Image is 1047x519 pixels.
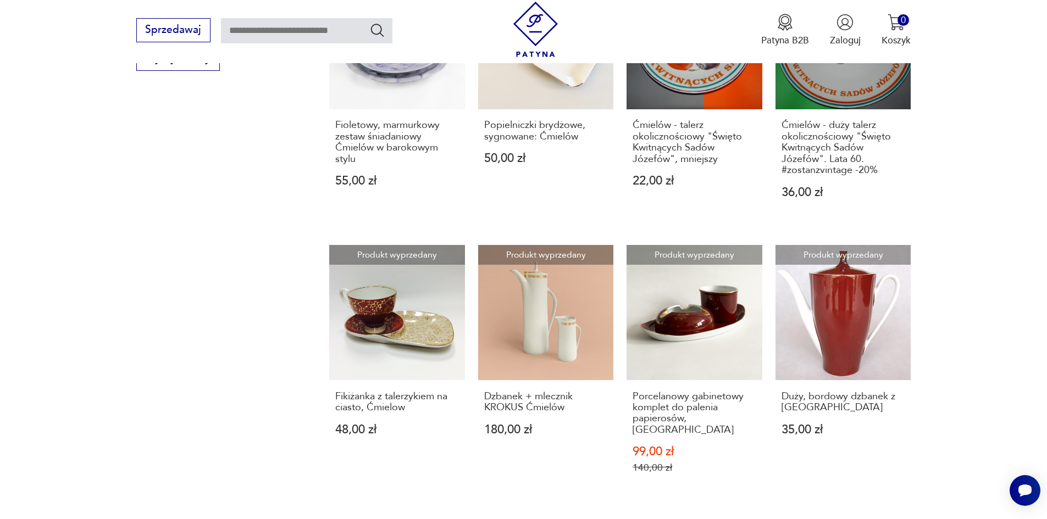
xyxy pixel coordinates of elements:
div: 0 [898,14,909,26]
h3: Ćmielów - talerz okolicznościowy "Święto Kwitnących Sadów Józefów", mniejszy [633,120,756,165]
h3: Fikiżanka z talerzykiem na ciasto, Ćmielow [335,391,459,414]
p: Zaloguj [830,34,861,47]
h3: Ćmielów - duży talerz okolicznościowy "Święto Kwitnących Sadów Józefów". Lata 60. #zostanzvintage... [782,120,905,176]
p: 22,00 zł [633,175,756,187]
p: 36,00 zł [782,187,905,198]
a: Produkt wyprzedanyFikiżanka z talerzykiem na ciasto, ĆmielowFikiżanka z talerzykiem na ciasto, Ćm... [329,245,465,499]
p: 48,00 zł [335,424,459,436]
p: 99,00 zł [633,446,756,457]
img: Ikona medalu [777,14,794,31]
h3: Popielniczki brydżowe, sygnowane: Ćmielów [484,120,608,142]
a: Produkt wyprzedanyDzbanek + mlecznik KROKUS ĆmielówDzbanek + mlecznik KROKUS Ćmielów180,00 zł [478,245,614,499]
button: Patyna B2B [761,14,809,47]
a: Produkt wyprzedanyDuży, bordowy dzbanek z ĆmielowaDuży, bordowy dzbanek z [GEOGRAPHIC_DATA]35,00 zł [775,245,911,499]
p: Patyna B2B [761,34,809,47]
a: Produkt wyprzedanyPorcelanowy gabinetowy komplet do palenia papierosów, ĆmielówPorcelanowy gabine... [627,245,762,499]
iframe: Smartsupp widget button [1010,475,1040,506]
p: Koszyk [882,34,911,47]
p: 50,00 zł [484,153,608,164]
button: Sprzedawaj [136,18,210,42]
h3: Duży, bordowy dzbanek z [GEOGRAPHIC_DATA] [782,391,905,414]
button: Zaloguj [830,14,861,47]
button: Szukaj [369,22,385,38]
h3: Porcelanowy gabinetowy komplet do palenia papierosów, [GEOGRAPHIC_DATA] [633,391,756,436]
h3: Dzbanek + mlecznik KROKUS Ćmielów [484,391,608,414]
p: 55,00 zł [335,175,459,187]
a: Ikona medaluPatyna B2B [761,14,809,47]
img: Ikonka użytkownika [837,14,854,31]
a: Sprzedawaj [136,26,210,35]
img: Ikona koszyka [888,14,905,31]
p: 180,00 zł [484,424,608,436]
p: 35,00 zł [782,424,905,436]
p: 140,00 zł [633,462,756,473]
img: Patyna - sklep z meblami i dekoracjami vintage [508,2,563,57]
button: 0Koszyk [882,14,911,47]
h3: Fioletowy, marmurkowy zestaw śniadaniowy Ćmielów w barokowym stylu [335,120,459,165]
